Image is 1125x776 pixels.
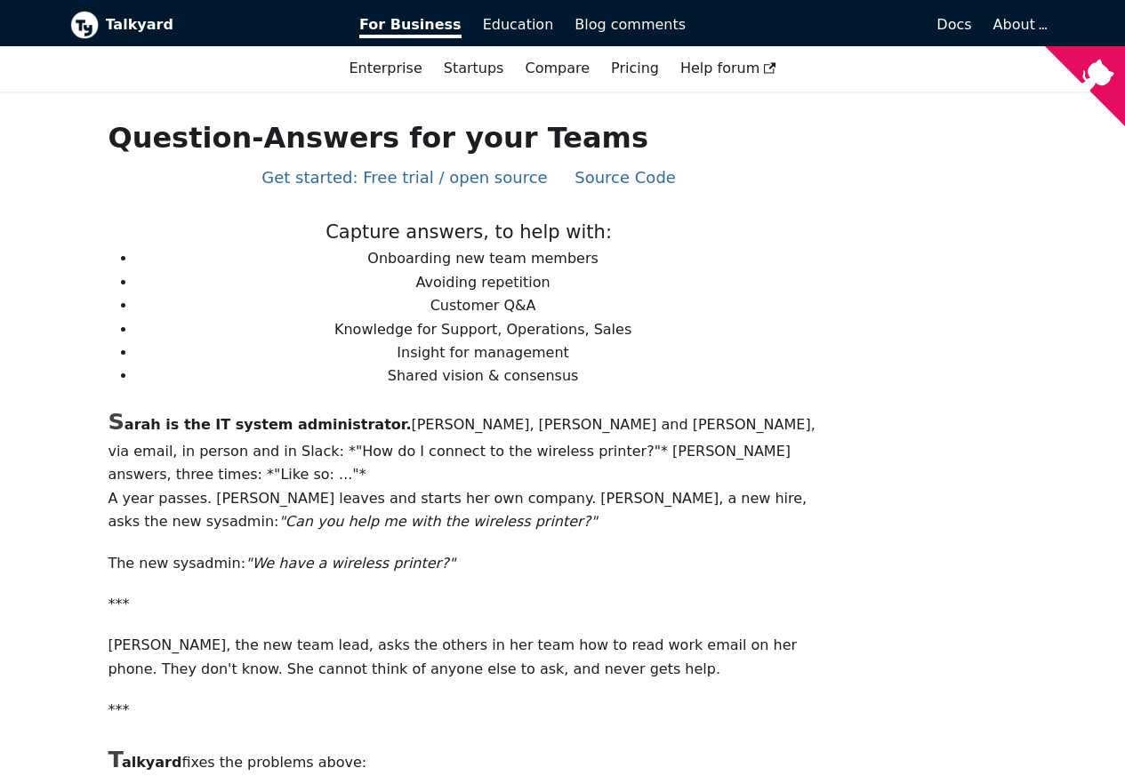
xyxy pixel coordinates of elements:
[993,16,1045,33] a: About
[472,10,565,40] a: Education
[136,271,829,294] li: Avoiding repetition
[600,53,670,84] a: Pricing
[108,416,411,433] b: arah is the IT system administrator.
[108,487,829,534] p: A year passes. [PERSON_NAME] leaves and starts her own company. [PERSON_NAME], a new hire, asks t...
[70,11,335,39] a: Talkyard logoTalkyard
[349,10,472,40] a: For Business
[136,318,829,341] li: Knowledge for Support, Operations, Sales
[108,552,829,575] p: The new sysadmin:
[245,555,455,572] em: "We have a wireless printer?"
[136,341,829,364] li: Insight for management
[70,11,99,39] img: Talkyard logo
[136,364,829,388] li: Shared vision & consensus
[338,53,432,84] a: Enterprise
[108,408,124,435] span: S
[680,60,776,76] span: Help forum
[106,13,335,36] b: Talkyard
[433,53,515,84] a: Startups
[575,16,686,33] span: Blog comments
[136,247,829,270] li: Onboarding new team members
[936,16,971,33] span: Docs
[108,120,829,156] h1: Question-Answers for your Teams
[696,10,983,40] a: Docs
[575,168,676,187] a: Source Code
[108,746,121,772] span: T
[564,10,696,40] a: Blog comments
[108,634,829,681] p: [PERSON_NAME], the new team lead, asks the others in her team how to read work email on her phone...
[136,294,829,317] li: Customer Q&A
[108,754,181,771] b: alkyard
[359,16,462,38] span: For Business
[108,217,829,248] p: Capture answers, to help with:
[483,16,554,33] span: Education
[525,60,590,76] a: Compare
[670,53,787,84] a: Help forum
[278,513,597,530] em: "Can you help me with the wireless printer?"
[261,168,547,187] a: Get started: Free trial / open source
